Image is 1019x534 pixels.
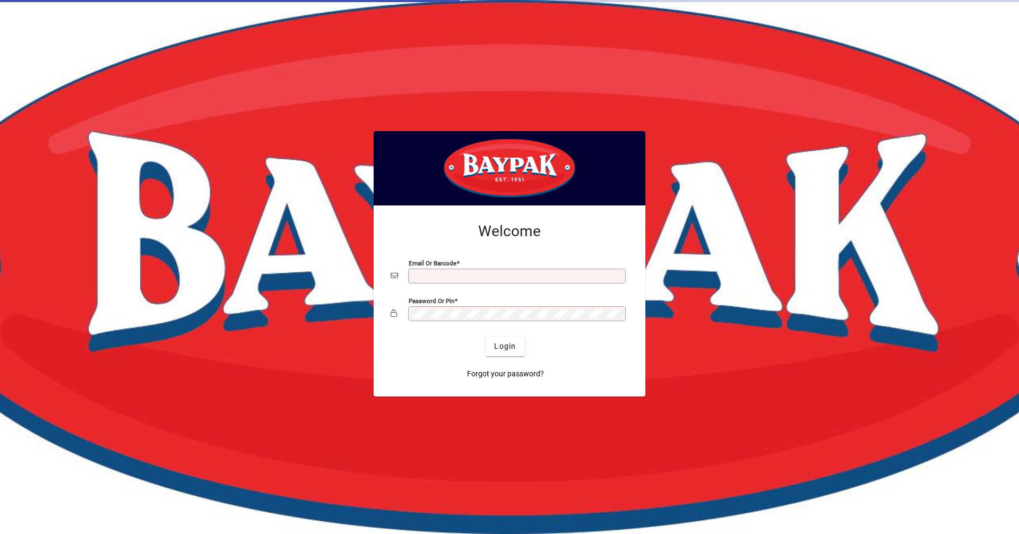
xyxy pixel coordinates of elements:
a: Forgot your password? [463,365,548,384]
mat-label: Email or Barcode [409,259,456,266]
button: Login [486,337,524,356]
span: Forgot your password? [467,368,544,380]
span: Login [494,341,516,352]
mat-label: Password or Pin [409,297,454,304]
h2: Welcome [391,222,628,240]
